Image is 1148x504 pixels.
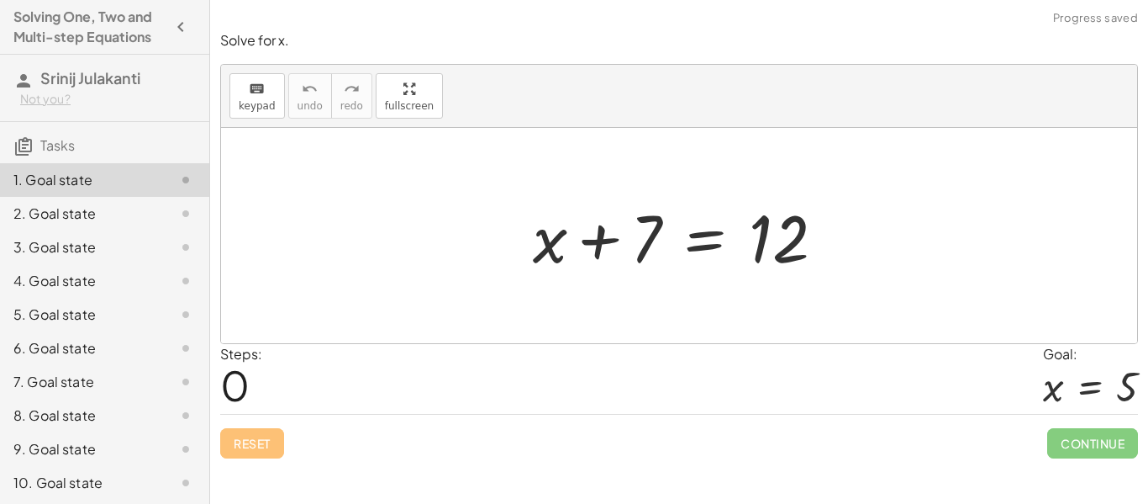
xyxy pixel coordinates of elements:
div: 5. Goal state [13,305,149,325]
i: Task not started. [176,338,196,358]
div: 4. Goal state [13,271,149,291]
div: Goal: [1043,344,1138,364]
button: undoundo [288,73,332,119]
div: 3. Goal state [13,237,149,257]
div: 10. Goal state [13,473,149,493]
i: Task not started. [176,170,196,190]
i: Task not started. [176,204,196,224]
div: Not you? [20,91,196,108]
div: 6. Goal state [13,338,149,358]
span: 0 [220,359,250,411]
i: keyboard [249,79,265,99]
p: Solve for x. [220,31,1138,50]
i: redo [344,79,360,99]
i: Task not started. [176,271,196,291]
div: 9. Goal state [13,439,149,459]
i: Task not started. [176,406,196,426]
button: redoredo [331,73,372,119]
div: 7. Goal state [13,372,149,392]
span: redo [340,100,363,112]
i: Task not started. [176,372,196,392]
div: 1. Goal state [13,170,149,190]
div: 8. Goal state [13,406,149,426]
button: fullscreen [376,73,443,119]
i: Task not started. [176,473,196,493]
i: undo [302,79,318,99]
span: Progress saved [1053,10,1138,27]
div: 2. Goal state [13,204,149,224]
span: keypad [239,100,276,112]
span: undo [298,100,323,112]
span: Tasks [40,136,75,154]
i: Task not started. [176,305,196,325]
h4: Solving One, Two and Multi-step Equations [13,7,166,47]
span: Srinij Julakanti [40,68,140,88]
button: keyboardkeypad [229,73,285,119]
i: Task not started. [176,237,196,257]
i: Task not started. [176,439,196,459]
label: Steps: [220,345,262,363]
span: fullscreen [385,100,434,112]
